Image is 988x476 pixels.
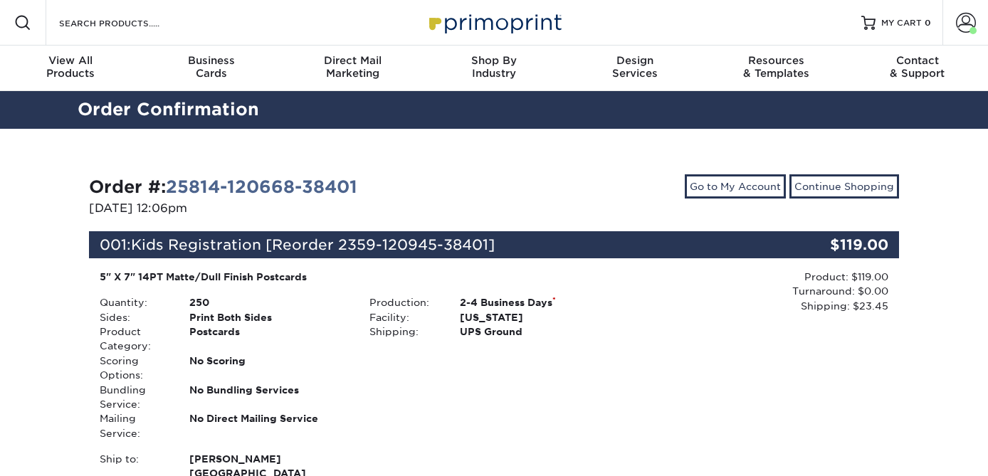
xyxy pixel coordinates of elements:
[166,176,357,197] a: 25814-120668-38401
[89,310,179,324] div: Sides:
[67,97,921,123] h2: Order Confirmation
[283,46,424,91] a: Direct MailMarketing
[847,54,988,67] span: Contact
[424,46,564,91] a: Shop ByIndustry
[283,54,424,67] span: Direct Mail
[564,46,705,91] a: DesignServices
[359,310,448,324] div: Facility:
[141,46,282,91] a: BusinessCards
[89,354,179,383] div: Scoring Options:
[179,295,359,310] div: 250
[89,324,179,354] div: Product Category:
[179,383,359,412] div: No Bundling Services
[424,54,564,67] span: Shop By
[89,176,357,197] strong: Order #:
[189,452,348,466] span: [PERSON_NAME]
[359,324,448,339] div: Shipping:
[564,54,705,67] span: Design
[925,18,931,28] span: 0
[89,200,483,217] p: [DATE] 12:06pm
[705,54,846,67] span: Resources
[131,236,495,253] span: Kids Registration [Reorder 2359-120945-38401]
[179,354,359,383] div: No Scoring
[564,54,705,80] div: Services
[789,174,899,199] a: Continue Shopping
[705,54,846,80] div: & Templates
[141,54,282,67] span: Business
[847,54,988,80] div: & Support
[449,295,629,310] div: 2-4 Business Days
[685,174,786,199] a: Go to My Account
[705,46,846,91] a: Resources& Templates
[89,411,179,440] div: Mailing Service:
[283,54,424,80] div: Marketing
[847,46,988,91] a: Contact& Support
[764,231,899,258] div: $119.00
[89,295,179,310] div: Quantity:
[449,324,629,339] div: UPS Ground
[449,310,629,324] div: [US_STATE]
[424,54,564,80] div: Industry
[100,270,619,284] div: 5" X 7" 14PT Matte/Dull Finish Postcards
[359,295,448,310] div: Production:
[141,54,282,80] div: Cards
[58,14,196,31] input: SEARCH PRODUCTS.....
[89,231,764,258] div: 001:
[89,383,179,412] div: Bundling Service:
[629,270,888,313] div: Product: $119.00 Turnaround: $0.00 Shipping: $23.45
[179,324,359,354] div: Postcards
[881,17,922,29] span: MY CART
[423,7,565,38] img: Primoprint
[179,411,359,440] div: No Direct Mailing Service
[179,310,359,324] div: Print Both Sides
